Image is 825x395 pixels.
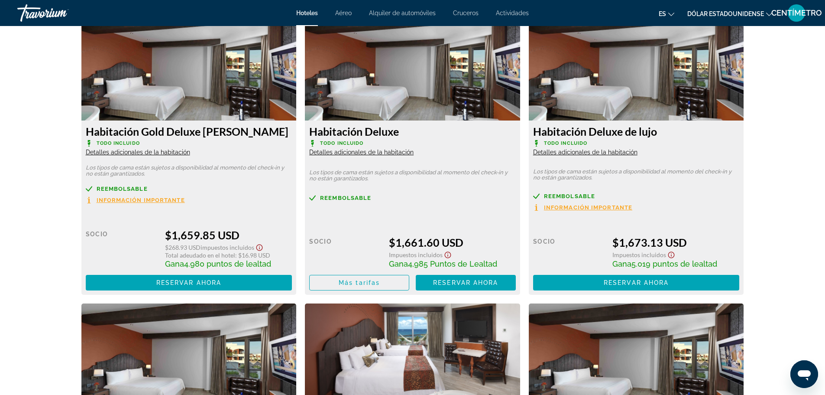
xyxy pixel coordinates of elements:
font: Socio [309,238,332,245]
a: Aéreo [335,10,352,16]
font: Impuestos incluidos [201,244,254,251]
font: 4.980 puntos de lealtad [184,259,271,268]
img: 8228a7ec-c0f2-4e85-8640-aa90be1171f5.jpeg [81,12,297,121]
font: es [659,10,666,17]
button: Más tarifas [309,275,409,291]
font: Todo incluido [97,140,140,146]
font: Reservar ahora [156,279,221,286]
img: 8228a7ec-c0f2-4e85-8640-aa90be1171f5.jpeg [305,12,520,121]
font: CENTÍMETRO [771,8,822,17]
font: Reembolsable [544,193,595,199]
img: 8228a7ec-c0f2-4e85-8640-aa90be1171f5.jpeg [529,12,744,121]
font: Habitación Deluxe de lujo [533,125,657,138]
button: Cambiar moneda [687,7,772,20]
font: Reservar ahora [433,279,498,286]
font: Detalles adicionales de la habitación [533,149,637,156]
font: Todo incluido [544,140,587,146]
font: Reembolsable [97,186,148,192]
font: $1,659.85 USD [165,229,239,242]
button: Mostrar descargo de responsabilidad de impuestos y tarifas [443,249,453,259]
a: Hoteles [296,10,318,16]
font: Impuestos incluidos [612,251,666,258]
button: Reservar ahora [533,275,740,291]
a: Cruceros [453,10,479,16]
button: Información importante [533,204,632,211]
font: Información importante [97,197,185,203]
font: Más tarifas [339,279,380,286]
font: Total adeudado en el hotel [165,251,235,259]
font: 4,985 Puntos de Lealtad [408,259,497,268]
font: Detalles adicionales de la habitación [309,149,414,156]
a: Reembolsable [309,195,516,201]
button: Mostrar descargo de responsabilidad de impuestos y tarifas [666,249,676,259]
font: Gana [612,259,631,268]
font: Socio [86,231,108,238]
iframe: Botón para iniciar la ventana de mensajería [790,360,818,388]
font: Gana [389,259,408,268]
font: Todo incluido [320,140,363,146]
button: Cambiar idioma [659,7,674,20]
font: Los tipos de cama están sujetos a disponibilidad al momento del check-in y no están garantizados. [86,164,284,177]
font: Impuestos incluidos [389,251,443,258]
font: 5.019 puntos de lealtad [631,259,717,268]
button: Mostrar descargo de responsabilidad de impuestos y tarifas [254,242,265,251]
a: Travorium [17,2,104,24]
font: Detalles adicionales de la habitación [86,149,190,156]
font: Reembolsable [320,195,371,201]
font: Información importante [544,204,632,211]
font: Socio [533,238,556,245]
font: : $16.98 USD [235,251,270,259]
font: $1,673.13 USD [612,236,687,249]
font: Los tipos de cama están sujetos a disponibilidad al momento del check-in y no están garantizados. [533,168,731,181]
button: Reservar ahora [416,275,516,291]
font: $268.93 USD [165,244,201,251]
a: Reembolsable [533,193,740,199]
font: Dólar estadounidense [687,10,764,17]
font: Gana [165,259,184,268]
a: Alquiler de automóviles [369,10,436,16]
font: Habitación Deluxe [309,125,399,138]
button: Reservar ahora [86,275,292,291]
font: $1,661.60 USD [389,236,463,249]
button: Menú de usuario [785,4,808,22]
button: Información importante [86,196,185,204]
a: Actividades [496,10,529,16]
a: Reembolsable [86,186,292,192]
font: Los tipos de cama están sujetos a disponibilidad al momento del check-in y no están garantizados. [309,169,508,182]
font: Reservar ahora [604,279,669,286]
font: Habitación Gold Deluxe [PERSON_NAME] [86,125,288,138]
